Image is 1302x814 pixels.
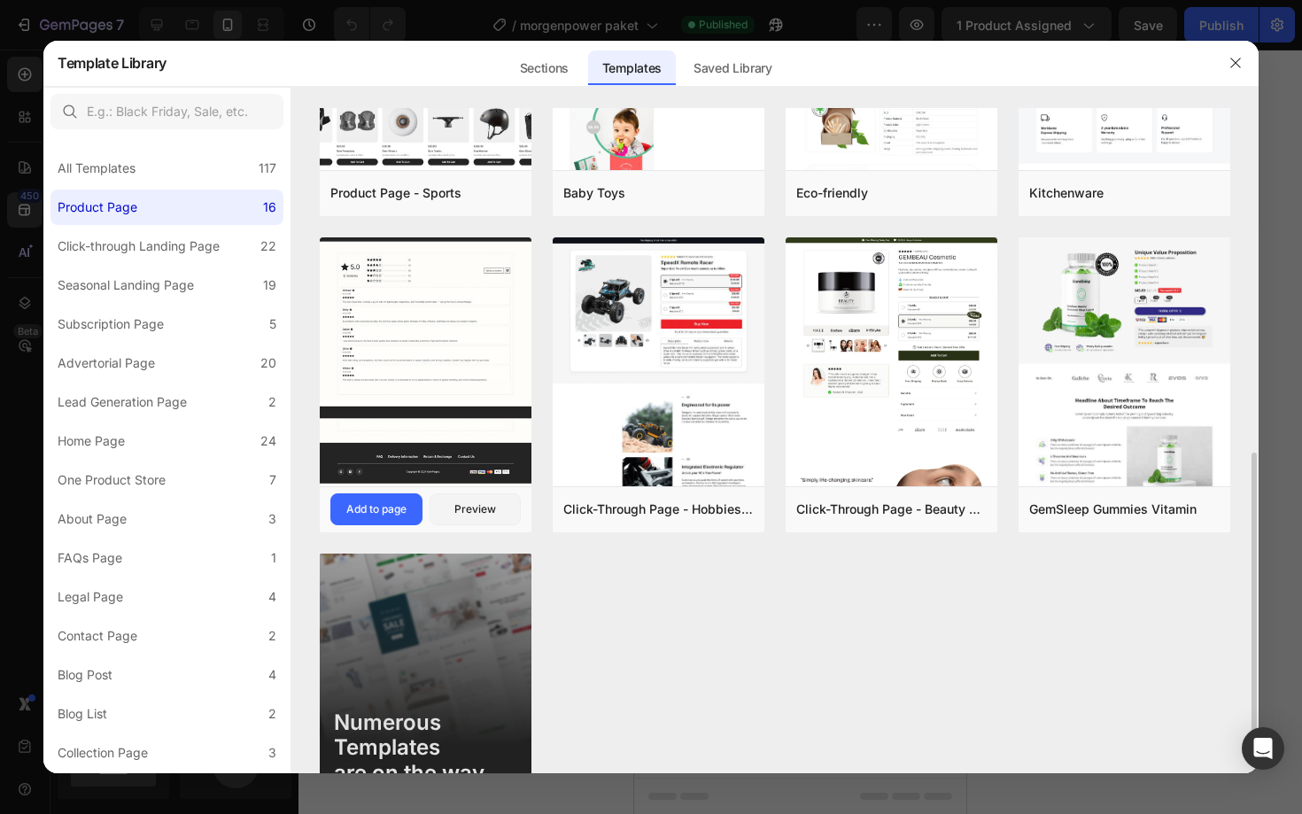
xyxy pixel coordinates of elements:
[271,547,276,569] div: 1
[58,469,166,491] div: One Product Store
[113,267,320,287] h1: Die Komplette Fokus Serie
[105,477,226,492] span: inspired by CRO experts
[588,50,676,86] div: Templates
[268,742,276,764] div: 3
[167,350,213,356] strong: In den Warenkorb
[58,391,187,413] div: Lead Generation Page
[268,586,276,608] div: 4
[58,314,164,335] div: Subscription Page
[346,501,407,517] div: Add to page
[268,664,276,686] div: 4
[231,348,247,358] div: €51,99
[454,501,496,517] div: Preview
[58,430,125,452] div: Home Page
[58,158,136,179] div: All Templates
[115,297,299,323] i: Alles, was du für deinen Fokus brauchst in einem Bundle.
[1242,727,1284,770] div: Open Intercom Messenger
[112,454,220,473] div: Choose templates
[268,508,276,530] div: 3
[58,236,220,257] div: Click-through Landing Page
[130,183,224,198] div: Drop element here
[260,430,276,452] div: 24
[260,236,276,257] div: 22
[15,415,99,434] span: Add section
[58,547,122,569] div: FAQs Page
[1029,499,1197,520] div: GemSleep Gummies Vitamin
[1029,182,1104,204] div: Kitchenware
[58,353,155,374] div: Advertorial Page
[430,493,522,525] button: Preview
[330,493,422,525] button: Add to page
[268,391,276,413] div: 2
[58,40,167,86] h2: Template Library
[91,3,300,19] p: [PERSON_NAME]
[334,710,517,787] div: Numerous Templates are on the way
[118,537,213,553] span: from URL or image
[269,314,276,335] div: 5
[58,625,137,647] div: Contact Page
[251,348,267,358] div: €65,94
[58,197,137,218] div: Product Page
[58,275,194,296] div: Seasonal Landing Page
[99,597,231,613] span: then drag & drop elements
[330,182,461,204] div: Product Page - Sports
[796,182,868,204] div: Eco-friendly
[269,469,276,491] div: 7
[58,508,127,530] div: About Page
[190,4,300,17] strong: Verifizierte Käuferin
[263,197,276,218] div: 16
[15,29,317,84] p: Was ich gut finde ist, dass in diesem Paket alles perfekt zusammenpasst. Das eine Buch gibt dir d...
[58,586,123,608] div: Legal Page
[563,182,625,204] div: Baby Toys
[50,94,283,129] input: E.g.: Black Friday, Sale, etc.
[58,742,148,764] div: Collection Page
[268,625,276,647] div: 2
[563,499,754,520] div: Click-Through Page - Hobbies & Toys - Remote Racer Car
[113,341,320,365] button: &nbsp;<strong>In den Warenkorb</strong>&nbsp;
[2,138,87,151] strong: Bundle & Spare
[259,158,276,179] div: 117
[58,703,107,725] div: Blog List
[679,50,787,86] div: Saved Library
[182,245,283,260] p: Über 3800 Downloads!
[263,275,276,296] div: 19
[260,353,276,374] div: 20
[112,575,221,593] div: Add blank section
[120,515,213,533] div: Generate layout
[268,703,276,725] div: 2
[58,664,112,686] div: Blog Post
[506,50,583,86] div: Sections
[796,499,987,520] div: Click-Through Page - Beauty & Fitness - Cosmetic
